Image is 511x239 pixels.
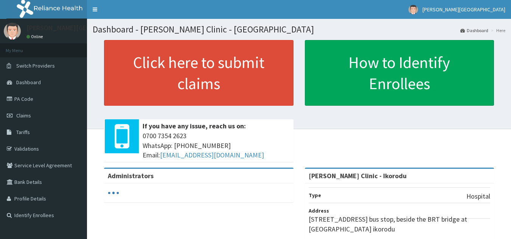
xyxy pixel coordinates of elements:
[26,34,45,39] a: Online
[26,25,138,31] p: [PERSON_NAME][GEOGRAPHIC_DATA]
[309,207,329,214] b: Address
[466,191,490,201] p: Hospital
[460,27,488,34] a: Dashboard
[143,131,290,160] span: 0700 7354 2623 WhatsApp: [PHONE_NUMBER] Email:
[305,40,494,106] a: How to Identify Enrollees
[16,62,55,69] span: Switch Providers
[408,5,418,14] img: User Image
[93,25,505,34] h1: Dashboard - [PERSON_NAME] Clinic - [GEOGRAPHIC_DATA]
[16,112,31,119] span: Claims
[4,23,21,40] img: User Image
[108,187,119,199] svg: audio-loading
[309,214,491,234] p: [STREET_ADDRESS] bus stop, beside the BRT bridge at [GEOGRAPHIC_DATA] ikorodu
[309,171,407,180] strong: [PERSON_NAME] Clinic - Ikorodu
[422,6,505,13] span: [PERSON_NAME][GEOGRAPHIC_DATA]
[104,40,294,106] a: Click here to submit claims
[108,171,154,180] b: Administrators
[160,151,264,159] a: [EMAIL_ADDRESS][DOMAIN_NAME]
[16,79,41,86] span: Dashboard
[309,192,321,199] b: Type
[489,27,505,34] li: Here
[16,129,30,136] span: Tariffs
[143,122,246,130] b: If you have any issue, reach us on:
